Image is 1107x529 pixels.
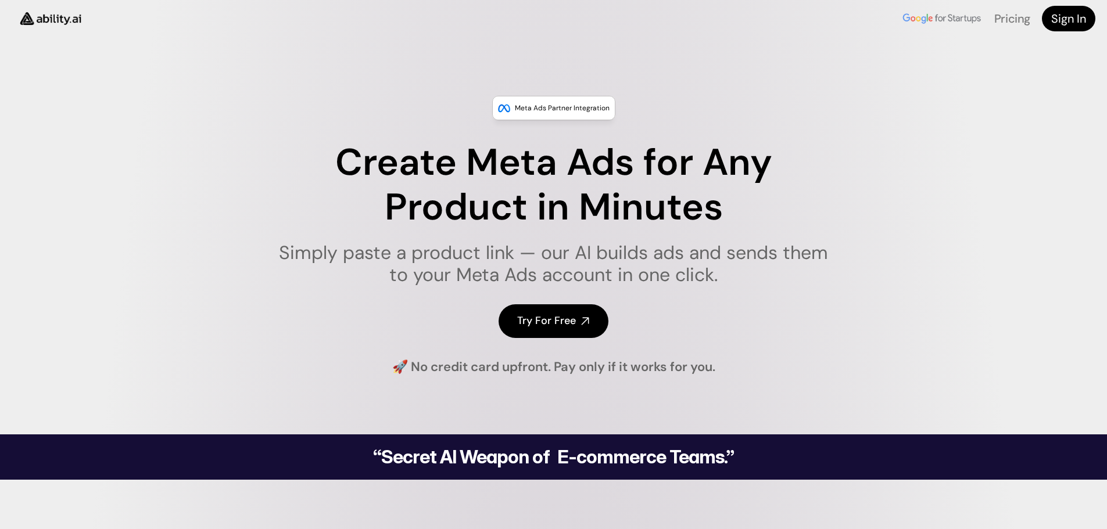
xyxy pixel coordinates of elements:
a: Try For Free [499,304,608,337]
a: Sign In [1042,6,1095,31]
h4: 🚀 No credit card upfront. Pay only if it works for you. [392,358,715,376]
a: Pricing [994,11,1030,26]
h2: “Secret AI Weapon of E-commerce Teams.” [343,448,764,466]
h1: Simply paste a product link — our AI builds ads and sends them to your Meta Ads account in one cl... [271,242,836,286]
p: Meta Ads Partner Integration [515,102,610,114]
h1: Create Meta Ads for Any Product in Minutes [271,141,836,230]
h4: Sign In [1051,10,1086,27]
h4: Try For Free [517,314,576,328]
